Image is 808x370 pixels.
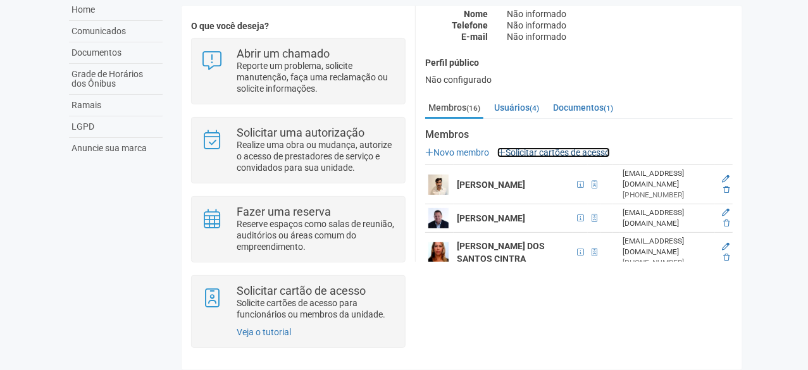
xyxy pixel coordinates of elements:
a: Excluir membro [723,219,730,228]
div: [EMAIL_ADDRESS][DOMAIN_NAME] [623,236,712,257]
strong: Nome [464,9,488,19]
strong: Membros [425,129,733,140]
a: Usuários(4) [491,98,542,117]
strong: Telefone [452,20,488,30]
a: Grade de Horários dos Ônibus [69,64,163,95]
a: Novo membro [425,147,489,157]
a: Excluir membro [723,253,730,262]
strong: [PERSON_NAME] DOS SANTOS CINTRA [457,241,545,264]
strong: [PERSON_NAME] [457,213,525,223]
div: [EMAIL_ADDRESS][DOMAIN_NAME] [623,207,712,229]
a: Solicitar uma autorização Realize uma obra ou mudança, autorize o acesso de prestadores de serviç... [201,127,395,173]
a: Documentos(1) [550,98,616,117]
a: Membros(16) [425,98,483,119]
a: Abrir um chamado Reporte um problema, solicite manutenção, faça uma reclamação ou solicite inform... [201,48,395,94]
a: Solicitar cartões de acesso [497,147,610,157]
a: Documentos [69,42,163,64]
div: Não configurado [425,74,733,85]
h4: Perfil público [425,58,733,68]
a: Comunicados [69,21,163,42]
a: LGPD [69,116,163,138]
a: Fazer uma reserva Reserve espaços como salas de reunião, auditórios ou áreas comum do empreendime... [201,206,395,252]
a: Ramais [69,95,163,116]
div: Não informado [497,8,742,20]
div: Não informado [497,20,742,31]
div: [PHONE_NUMBER] [623,190,712,200]
a: Editar membro [722,175,730,183]
div: [PHONE_NUMBER] [623,257,712,268]
h4: O que você deseja? [191,22,406,31]
img: user.png [428,175,449,195]
div: [EMAIL_ADDRESS][DOMAIN_NAME] [623,168,712,190]
p: Solicite cartões de acesso para funcionários ou membros da unidade. [237,297,395,320]
p: Reserve espaços como salas de reunião, auditórios ou áreas comum do empreendimento. [237,218,395,252]
p: Realize uma obra ou mudança, autorize o acesso de prestadores de serviço e convidados para sua un... [237,139,395,173]
a: Solicitar cartão de acesso Solicite cartões de acesso para funcionários ou membros da unidade. [201,285,395,320]
div: Não informado [497,31,742,42]
a: Editar membro [722,242,730,251]
a: Veja o tutorial [237,327,291,337]
a: Excluir membro [723,185,730,194]
strong: Abrir um chamado [237,47,330,60]
a: Anuncie sua marca [69,138,163,159]
small: (16) [466,104,480,113]
p: Reporte um problema, solicite manutenção, faça uma reclamação ou solicite informações. [237,60,395,94]
small: (4) [530,104,539,113]
img: user.png [428,208,449,228]
strong: E-mail [461,32,488,42]
strong: Solicitar cartão de acesso [237,284,366,297]
img: user.png [428,242,449,262]
strong: Fazer uma reserva [237,205,331,218]
strong: [PERSON_NAME] [457,180,525,190]
a: Editar membro [722,208,730,217]
strong: Solicitar uma autorização [237,126,364,139]
small: (1) [604,104,613,113]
